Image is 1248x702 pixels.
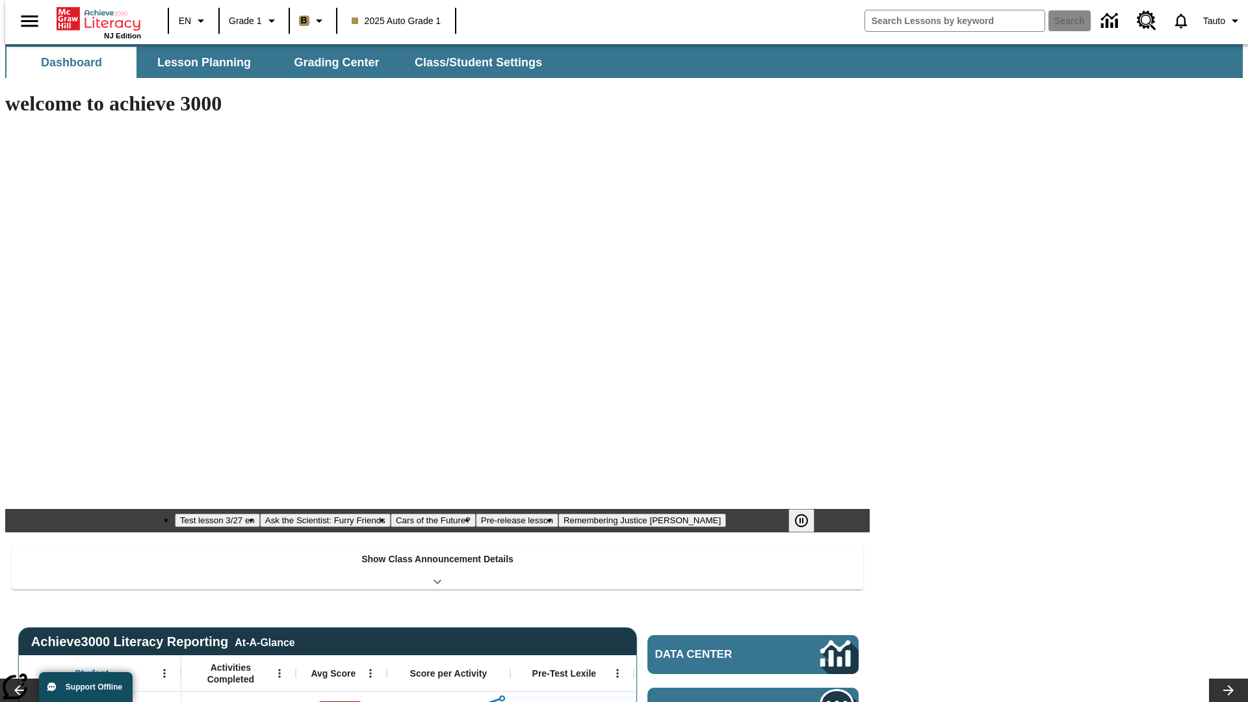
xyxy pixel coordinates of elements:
[865,10,1045,31] input: search field
[558,513,726,527] button: Slide 5 Remembering Justice O'Connor
[31,634,295,649] span: Achieve3000 Literacy Reporting
[188,662,274,685] span: Activities Completed
[12,545,863,590] div: Show Class Announcement Details
[224,9,285,32] button: Grade: Grade 1, Select a grade
[10,2,49,40] button: Open side menu
[1129,3,1164,38] a: Resource Center, Will open in new tab
[179,14,191,28] span: EN
[788,509,814,532] button: Pause
[410,668,487,679] span: Score per Activity
[6,47,136,78] button: Dashboard
[260,513,391,527] button: Slide 2 Ask the Scientist: Furry Friends
[5,44,1243,78] div: SubNavbar
[532,668,597,679] span: Pre-Test Lexile
[1093,3,1129,39] a: Data Center
[229,14,262,28] span: Grade 1
[175,513,260,527] button: Slide 1 Test lesson 3/27 en
[235,634,294,649] div: At-A-Glance
[139,47,269,78] button: Lesson Planning
[66,682,122,692] span: Support Offline
[173,9,214,32] button: Language: EN, Select a language
[655,648,777,661] span: Data Center
[391,513,476,527] button: Slide 3 Cars of the Future?
[647,635,859,674] a: Data Center
[361,664,380,683] button: Open Menu
[5,47,554,78] div: SubNavbar
[270,664,289,683] button: Open Menu
[39,672,133,702] button: Support Offline
[1203,14,1225,28] span: Tauto
[352,14,441,28] span: 2025 Auto Grade 1
[788,509,827,532] div: Pause
[1164,4,1198,38] a: Notifications
[57,5,141,40] div: Home
[104,32,141,40] span: NJ Edition
[272,47,402,78] button: Grading Center
[1198,9,1248,32] button: Profile/Settings
[75,668,109,679] span: Student
[301,12,307,29] span: B
[294,9,332,32] button: Boost Class color is light brown. Change class color
[57,6,141,32] a: Home
[5,92,870,116] h1: welcome to achieve 3000
[155,664,174,683] button: Open Menu
[476,513,558,527] button: Slide 4 Pre-release lesson
[1209,679,1248,702] button: Lesson carousel, Next
[404,47,552,78] button: Class/Student Settings
[311,668,356,679] span: Avg Score
[608,664,627,683] button: Open Menu
[361,552,513,566] p: Show Class Announcement Details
